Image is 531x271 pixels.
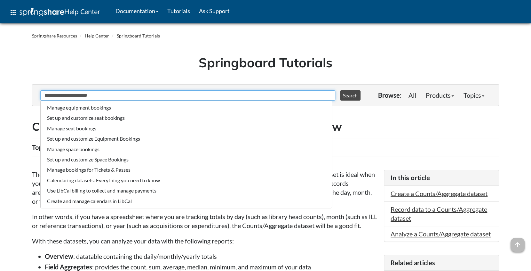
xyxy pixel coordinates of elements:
[45,252,73,260] strong: Overview
[44,113,329,123] li: Set up and customize seat bookings
[421,89,459,102] a: Products
[44,103,329,113] li: Manage equipment bookings
[459,89,489,102] a: Topics
[32,119,499,135] h2: Counts/Aggregate datasets: Everything you need to know
[511,238,525,246] a: arrow_upward
[45,252,377,261] li: : datatable containing the daily/monthly/yearly totals
[45,263,92,271] strong: Field Aggregates
[44,165,329,175] li: Manage bookings for Tickets & Passes
[511,238,525,252] span: arrow_upward
[40,101,332,208] ul: Suggested results
[404,89,421,102] a: All
[85,33,109,38] a: Help Center
[32,141,53,153] div: Topics:
[111,3,163,19] a: Documentation
[9,9,17,16] span: apps
[5,3,105,22] a: apps Help Center
[37,53,494,71] h1: Springboard Tutorials
[32,170,377,206] p: The dataset is the best way to record and analyze data in a tabular format. This type of dataset ...
[378,91,401,100] p: Browse:
[44,134,329,144] li: Set up and customize Equipment Bookings
[44,196,329,206] li: Create and manage calendars in LibCal
[391,230,491,238] a: Analyze a Counts/Aggregate dataset
[44,175,329,185] li: Calendaring datasets: Everything you need to know
[32,212,377,230] p: In other words, if you have a spreadsheet where you are tracking totals by day (such as library h...
[391,173,492,182] h3: In this article
[194,3,234,19] a: Ask Support
[32,33,77,38] a: Springshare Resources
[44,154,329,165] li: Set up and customize Space Bookings
[391,259,435,267] span: Related articles
[20,8,64,16] img: Springshare
[44,144,329,154] li: Manage space bookings
[163,3,194,19] a: Tutorials
[44,123,329,134] li: Manage seat bookings
[117,33,160,38] a: Springboard Tutorials
[391,205,487,222] a: Record data to a Counts/Aggregate dataset
[340,90,361,101] button: Search
[64,7,100,16] span: Help Center
[32,236,377,245] p: With these datasets, you can analyze your data with the following reports:
[44,185,329,196] li: Use LibCal billing to collect and manage payments
[391,190,487,197] a: Create a Counts/Aggregate dataset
